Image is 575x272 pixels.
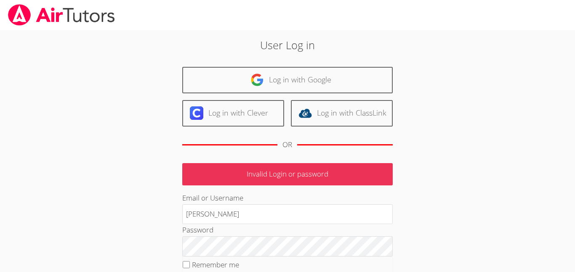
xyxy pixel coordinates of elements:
img: google-logo-50288ca7cdecda66e5e0955fdab243c47b7ad437acaf1139b6f446037453330a.svg [250,73,264,87]
a: Log in with Clever [182,100,284,127]
h2: User Log in [132,37,443,53]
label: Password [182,225,213,235]
a: Log in with Google [182,67,393,93]
img: airtutors_banner-c4298cdbf04f3fff15de1276eac7730deb9818008684d7c2e4769d2f7ddbe033.png [7,4,116,26]
img: classlink-logo-d6bb404cc1216ec64c9a2012d9dc4662098be43eaf13dc465df04b49fa7ab582.svg [298,106,312,120]
img: clever-logo-6eab21bc6e7a338710f1a6ff85c0baf02591cd810cc4098c63d3a4b26e2feb20.svg [190,106,203,120]
label: Remember me [192,260,239,269]
label: Email or Username [182,193,243,203]
div: OR [282,139,292,151]
p: Invalid Login or password [182,163,393,185]
a: Log in with ClassLink [291,100,393,127]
